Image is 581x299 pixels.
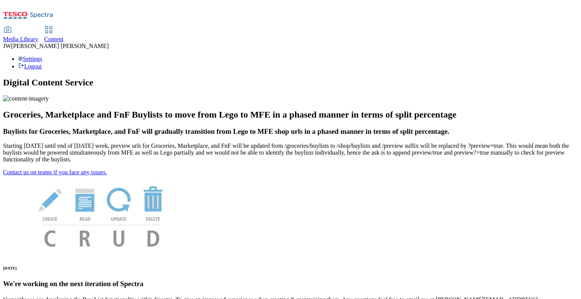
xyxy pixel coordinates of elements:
h3: Buylists for Groceries, Marketplace, and FnF will gradually transition from Lego to MFE shop urls... [3,127,578,136]
h3: We're working on the next iteration of Spectra [3,280,578,288]
span: JW [3,43,11,49]
h6: [DATE] [3,266,578,270]
span: [PERSON_NAME] [PERSON_NAME] [11,43,109,49]
a: Media Library [3,27,38,43]
span: Content [44,36,64,42]
a: Contact us on teams if you face any issues. [3,169,107,175]
img: content-imagery [3,95,49,102]
a: Content [44,27,64,43]
a: Settings [18,56,42,62]
p: Starting [DATE] until end of [DATE] week, preview urls for Groceries, Marketplace, and FnF will b... [3,143,578,163]
h1: Digital Content Service [3,77,578,88]
img: News Image [3,176,200,255]
span: Media Library [3,36,38,42]
a: Logout [18,63,42,70]
h2: Groceries, Marketplace and FnF Buylists to move from Lego to MFE in a phased manner in terms of s... [3,110,578,120]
